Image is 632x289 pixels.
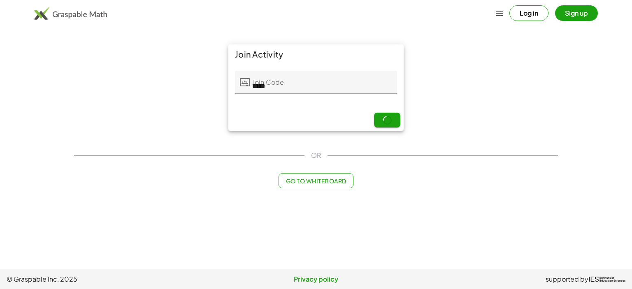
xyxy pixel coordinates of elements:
a: IESInstitute ofEducation Sciences [588,274,625,284]
a: Privacy policy [213,274,419,284]
span: Institute of Education Sciences [599,277,625,282]
button: Log in [509,5,548,21]
span: © Graspable Inc, 2025 [7,274,213,284]
span: Go to Whiteboard [286,177,346,185]
span: IES [588,275,599,283]
span: supported by [546,274,588,284]
button: Go to Whiteboard [279,173,353,188]
span: OR [311,150,321,160]
button: Sign up [555,5,598,21]
div: Join Activity [228,44,404,64]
